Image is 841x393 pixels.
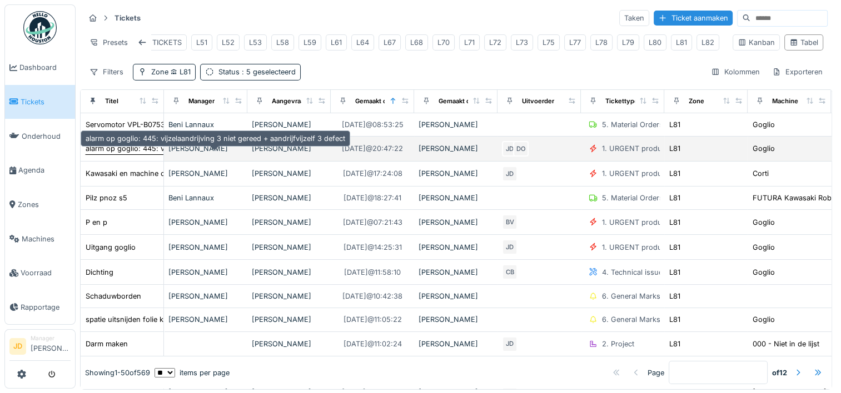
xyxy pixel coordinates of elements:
div: L81 [669,242,680,253]
div: L58 [276,37,289,48]
div: 1. URGENT production line disruption [602,217,729,228]
div: alarm op goglio: 445: vijzelaandrijving 3 niet gereed + aandrijfvijzelf 3 defect [81,130,350,147]
div: Gemaakt door [439,97,480,106]
strong: Tickets [110,13,145,23]
div: Kawasaki en machine corti niet starten [86,168,216,179]
div: 1. URGENT production line disruption [602,242,729,253]
div: 000 - Niet in de lijst [753,339,819,349]
div: 1. URGENT production line disruption [602,168,729,179]
div: [PERSON_NAME] [168,291,243,301]
div: Goglio [753,217,775,228]
span: Onderhoud [22,131,71,142]
div: L68 [410,37,423,48]
a: Rapportage [5,290,75,325]
div: [PERSON_NAME] [168,267,243,278]
div: Uitgang goglio [86,242,136,253]
div: Machine [772,97,798,106]
div: Presets [84,34,133,51]
div: [PERSON_NAME] [168,143,243,154]
div: Goglio [753,314,775,325]
div: L59 [303,37,316,48]
div: [DATE] @ 20:47:22 [342,143,403,154]
div: Tabel [789,37,818,48]
div: Goglio [753,119,775,130]
a: JD Manager[PERSON_NAME] [9,334,71,361]
div: [PERSON_NAME] [168,217,243,228]
div: Dichting [86,267,113,278]
div: [PERSON_NAME] [168,242,243,253]
div: 5. Material Orders [602,193,663,203]
div: Titel [105,97,118,106]
a: Dashboard [5,51,75,85]
div: P en p [86,217,107,228]
div: Manager [188,97,215,106]
div: [PERSON_NAME] [252,314,326,325]
div: [PERSON_NAME] [252,217,326,228]
div: Kanban [738,37,775,48]
div: L51 [196,37,207,48]
div: L81 [669,193,680,203]
a: Tickets [5,85,75,119]
div: Showing 1 - 50 of 569 [85,367,150,378]
div: [DATE] @ 07:21:43 [343,217,402,228]
div: L52 [222,37,235,48]
div: [PERSON_NAME] [419,193,493,203]
div: FUTURA Kawasaki Robot [753,193,838,203]
div: Beni Lannaux [168,119,243,130]
div: 2. Project [602,339,634,349]
div: Beni Lannaux [168,193,243,203]
div: Ticket aanmaken [654,11,733,26]
div: L78 [595,37,608,48]
div: JD [502,166,517,182]
span: Voorraad [21,268,71,278]
div: [PERSON_NAME] [252,339,326,349]
div: L81 [669,267,680,278]
div: Schaduwborden [86,291,141,301]
div: Pilz pnoz s5 [86,193,127,203]
div: Exporteren [767,64,828,80]
img: Badge_color-CXgf-gQk.svg [23,11,57,44]
div: Zone [689,97,704,106]
div: [PERSON_NAME] [252,242,326,253]
a: Agenda [5,153,75,188]
div: L81 [669,119,680,130]
div: L81 [669,168,680,179]
div: L72 [489,37,501,48]
div: Darm maken [86,339,128,349]
div: 6. General Marks & Idea's [602,291,689,301]
div: L80 [649,37,661,48]
div: L79 [622,37,634,48]
div: L70 [437,37,450,48]
div: L81 [669,217,680,228]
div: items per page [155,367,230,378]
li: JD [9,338,26,355]
div: [PERSON_NAME] [419,143,493,154]
div: [PERSON_NAME] [419,314,493,325]
div: [PERSON_NAME] [419,339,493,349]
div: [PERSON_NAME] [419,217,493,228]
div: [PERSON_NAME] [252,267,326,278]
div: Kolommen [706,64,765,80]
span: Rapportage [21,302,71,313]
div: JD [502,336,517,352]
div: [DATE] @ 18:27:41 [344,193,401,203]
div: L77 [569,37,581,48]
span: Machines [22,234,71,244]
div: Uitvoerder [522,97,554,106]
div: 1. URGENT production line disruption [602,143,729,154]
div: L67 [384,37,396,48]
div: spatie uitsnijden folie kleiner maken [86,314,206,325]
div: [PERSON_NAME] [419,267,493,278]
div: L61 [331,37,342,48]
div: Goglio [753,143,775,154]
div: 6. General Marks & Idea's [602,314,689,325]
div: [DATE] @ 11:58:10 [344,267,401,278]
div: [DATE] @ 10:42:38 [342,291,402,301]
div: Gemaakt op [355,97,391,106]
div: [DATE] @ 11:02:24 [344,339,402,349]
div: [PERSON_NAME] [419,119,493,130]
a: Zones [5,188,75,222]
div: [PERSON_NAME] [252,119,326,130]
div: L81 [669,291,680,301]
strong: of 12 [772,367,787,378]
